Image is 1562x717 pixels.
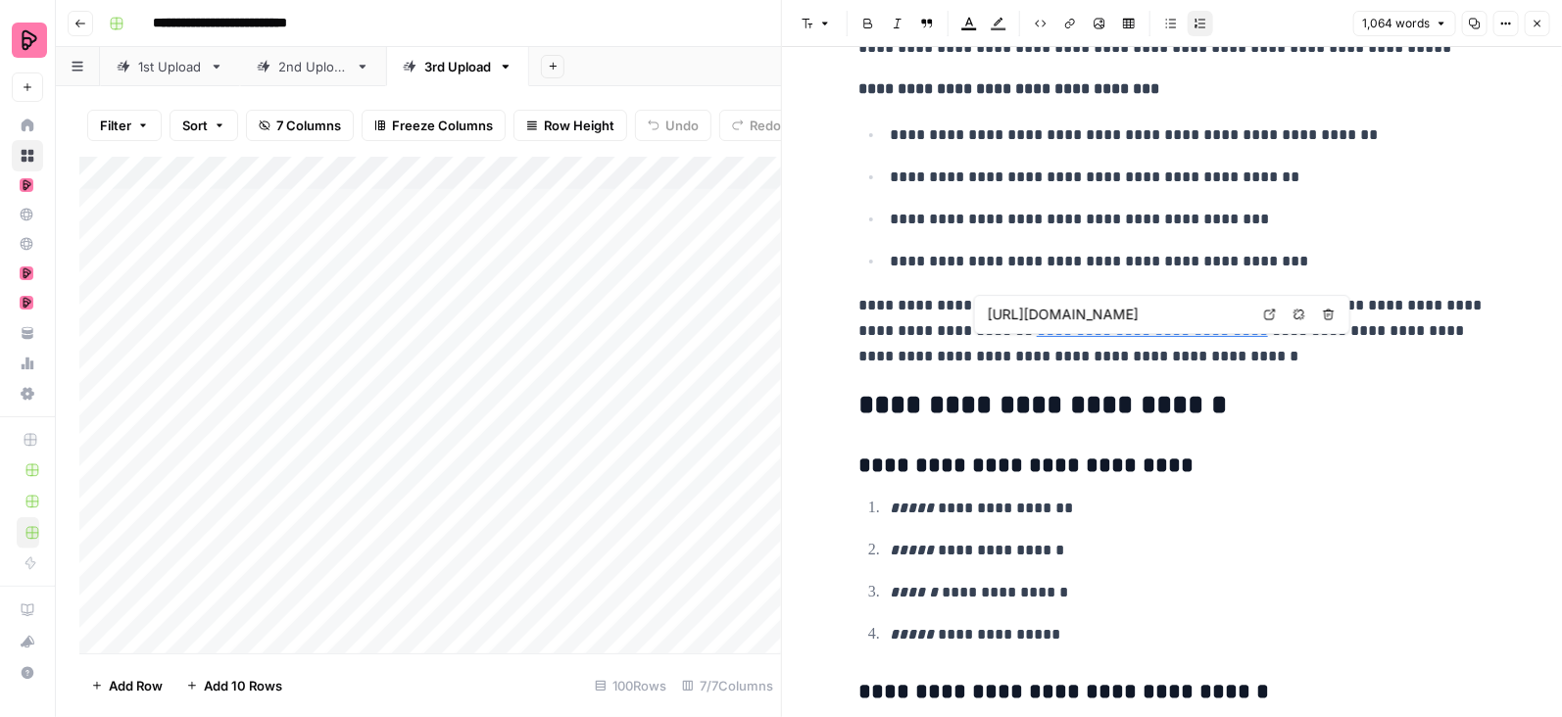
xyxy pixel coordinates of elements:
[12,595,43,626] a: AirOps Academy
[674,670,781,701] div: 7/7 Columns
[138,57,202,76] div: 1st Upload
[100,47,240,86] a: 1st Upload
[13,627,42,656] div: What's new?
[87,110,162,141] button: Filter
[278,57,348,76] div: 2nd Upload
[424,57,491,76] div: 3rd Upload
[392,116,493,135] span: Freeze Columns
[109,676,163,695] span: Add Row
[182,116,208,135] span: Sort
[240,47,386,86] a: 2nd Upload
[100,116,131,135] span: Filter
[12,378,43,409] a: Settings
[170,110,238,141] button: Sort
[544,116,614,135] span: Row Height
[1353,11,1456,36] button: 1,064 words
[12,317,43,349] a: Your Data
[174,670,294,701] button: Add 10 Rows
[12,657,43,689] button: Help + Support
[635,110,711,141] button: Undo
[79,670,174,701] button: Add Row
[204,676,282,695] span: Add 10 Rows
[12,110,43,141] a: Home
[12,16,43,65] button: Workspace: Preply
[12,348,43,379] a: Usage
[587,670,674,701] div: 100 Rows
[20,266,33,280] img: mhz6d65ffplwgtj76gcfkrq5icux
[750,116,781,135] span: Redo
[12,23,47,58] img: Preply Logo
[362,110,506,141] button: Freeze Columns
[719,110,794,141] button: Redo
[20,296,33,310] img: mhz6d65ffplwgtj76gcfkrq5icux
[665,116,699,135] span: Undo
[513,110,627,141] button: Row Height
[20,178,33,192] img: mhz6d65ffplwgtj76gcfkrq5icux
[276,116,341,135] span: 7 Columns
[1362,15,1430,32] span: 1,064 words
[246,110,354,141] button: 7 Columns
[386,47,529,86] a: 3rd Upload
[12,140,43,171] a: Browse
[12,626,43,657] button: What's new?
